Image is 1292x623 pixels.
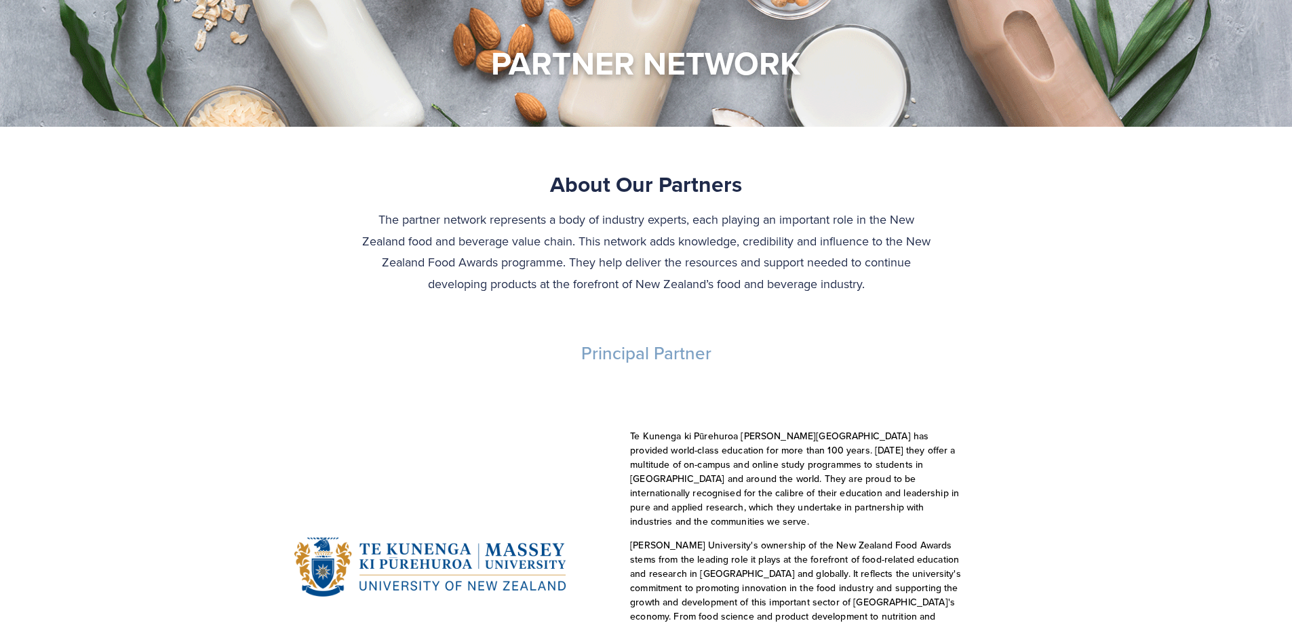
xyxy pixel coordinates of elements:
[491,43,801,83] h1: PARTNER NETWORK
[630,429,962,528] a: Te Kunenga ki Pūrehuroa [PERSON_NAME][GEOGRAPHIC_DATA] has provided world-class education for mor...
[361,209,932,294] p: The partner network represents a body of industry experts, each playing an important role in the ...
[212,342,1080,365] h3: Principal Partner
[550,168,742,200] strong: About Our Partners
